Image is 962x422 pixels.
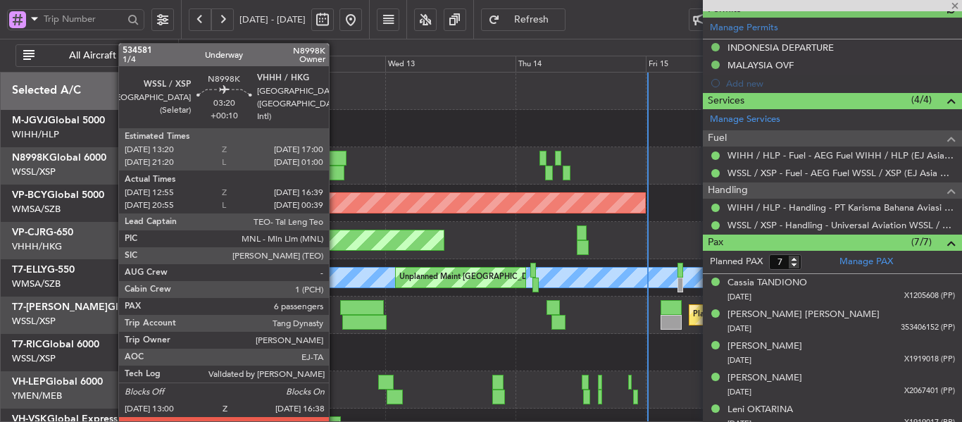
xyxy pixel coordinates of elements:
[503,15,561,25] span: Refresh
[12,302,165,312] a: T7-[PERSON_NAME]Global 7500
[124,56,254,73] div: Mon 11
[727,219,955,231] a: WSSL / XSP - Handling - Universal Aviation WSSL / XSP
[12,153,49,163] span: N8998K
[727,403,793,417] div: Leni OKTARINA
[708,182,748,199] span: Handling
[727,387,751,397] span: [DATE]
[12,190,104,200] a: VP-BCYGlobal 5000
[708,235,723,251] span: Pax
[693,304,858,325] div: Planned Maint [GEOGRAPHIC_DATA] (Seletar)
[710,113,780,127] a: Manage Services
[904,354,955,366] span: X1919018 (PP)
[516,56,646,73] div: Thu 14
[727,323,751,334] span: [DATE]
[12,228,46,237] span: VP-CJR
[481,8,566,31] button: Refresh
[12,340,99,349] a: T7-RICGlobal 6000
[37,51,148,61] span: All Aircraft
[239,13,306,26] span: [DATE] - [DATE]
[710,255,763,269] label: Planned PAX
[727,308,880,322] div: [PERSON_NAME] [PERSON_NAME]
[727,292,751,302] span: [DATE]
[12,302,108,312] span: T7-[PERSON_NAME]
[727,276,807,290] div: Cassia TANDIONO
[911,235,932,249] span: (7/7)
[44,8,123,30] input: Trip Number
[12,278,61,290] a: WMSA/SZB
[254,56,385,73] div: Tue 12
[12,352,56,365] a: WSSL/XSP
[727,340,802,354] div: [PERSON_NAME]
[839,255,893,269] a: Manage PAX
[12,240,62,253] a: VHHH/HKG
[385,56,516,73] div: Wed 13
[181,42,205,54] div: [DATE]
[904,290,955,302] span: X1205608 (PP)
[12,377,103,387] a: VH-LEPGlobal 6000
[12,153,106,163] a: N8998KGlobal 6000
[12,265,47,275] span: T7-ELLY
[727,201,955,213] a: WIHH / HLP - Handling - PT Karisma Bahana Aviasi WIHH / HLP
[12,166,56,178] a: WSSL/XSP
[399,267,737,288] div: Unplanned Maint [GEOGRAPHIC_DATA] (Sultan [PERSON_NAME] [PERSON_NAME] - Subang)
[727,167,955,179] a: WSSL / XSP - Fuel - AEG Fuel WSSL / XSP (EJ Asia Only)
[12,190,47,200] span: VP-BCY
[12,390,62,402] a: YMEN/MEB
[12,315,56,328] a: WSSL/XSP
[12,265,75,275] a: T7-ELLYG-550
[12,340,42,349] span: T7-RIC
[911,92,932,107] span: (4/4)
[12,203,61,216] a: WMSA/SZB
[12,128,59,141] a: WIHH/HLP
[708,130,727,147] span: Fuel
[727,355,751,366] span: [DATE]
[12,377,46,387] span: VH-LEP
[12,228,73,237] a: VP-CJRG-650
[12,116,48,125] span: M-JGVJ
[904,385,955,397] span: X2067401 (PP)
[727,149,955,161] a: WIHH / HLP - Fuel - AEG Fuel WIHH / HLP (EJ Asia Only)
[15,44,153,67] button: All Aircraft
[901,322,955,334] span: 353406152 (PP)
[708,93,744,109] span: Services
[12,116,105,125] a: M-JGVJGlobal 5000
[727,371,802,385] div: [PERSON_NAME]
[646,56,776,73] div: Fri 15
